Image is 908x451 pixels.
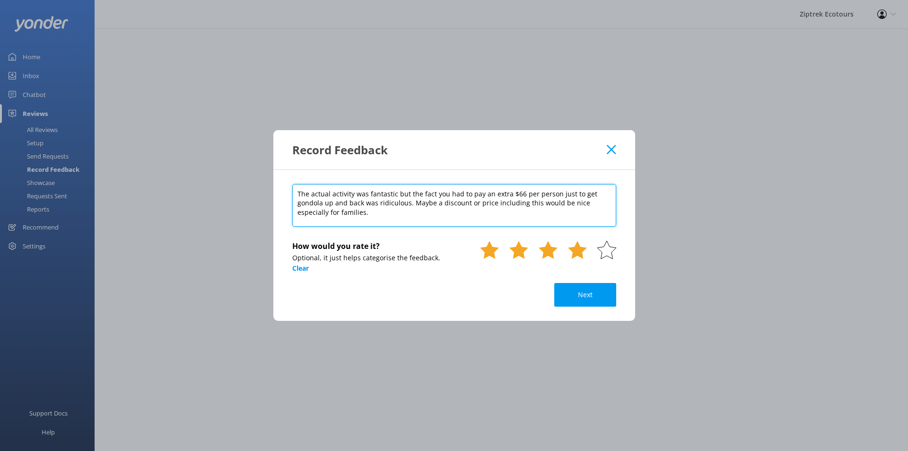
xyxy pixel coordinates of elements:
[607,145,616,154] button: Close
[292,142,607,158] div: Record Feedback
[292,253,440,263] p: Optional, it just helps categorise the feedback.
[292,263,440,274] h5: Clear
[292,184,616,227] textarea: The actual activity was fantastic but the fact you had to pay an extra $66 per person just to get...
[292,240,440,253] h4: How would you rate it?
[554,283,616,307] button: Next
